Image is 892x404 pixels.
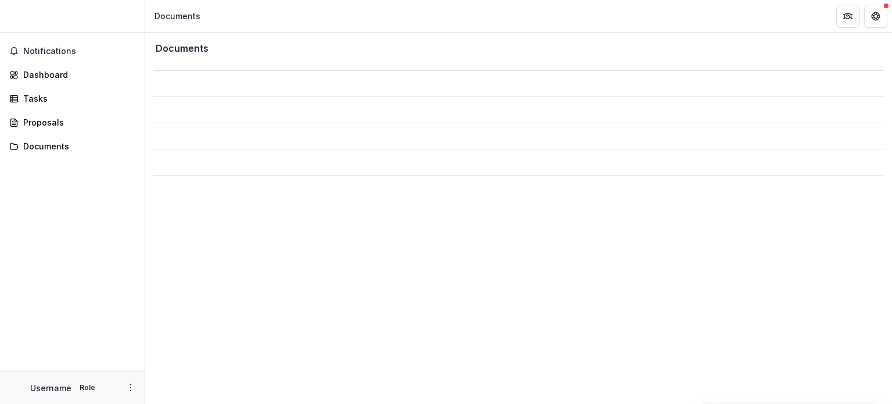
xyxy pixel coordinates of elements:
a: Tasks [5,89,140,108]
div: Proposals [23,116,131,128]
p: Username [30,382,71,394]
a: Proposals [5,113,140,132]
div: Documents [23,140,131,152]
button: More [124,381,138,395]
a: Dashboard [5,65,140,84]
button: Notifications [5,42,140,60]
span: Notifications [23,47,135,56]
a: Documents [5,137,140,156]
div: Dashboard [23,69,131,81]
div: Tasks [23,92,131,105]
h3: Documents [156,43,208,54]
button: Partners [836,5,859,28]
div: Documents [154,10,200,22]
button: Get Help [864,5,887,28]
nav: breadcrumb [150,8,205,24]
p: Role [76,382,99,393]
